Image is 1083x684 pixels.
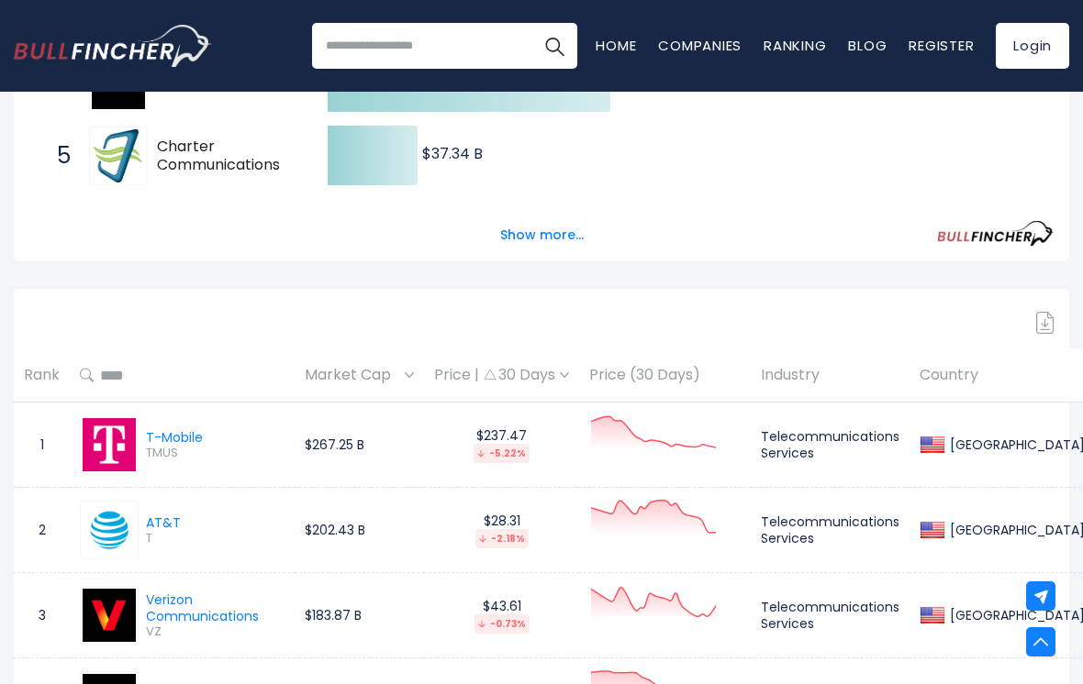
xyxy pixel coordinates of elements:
span: Charter Communications [157,138,296,176]
th: Rank [14,348,70,403]
a: Register [909,36,974,55]
button: Search [531,23,577,69]
span: Market Cap [305,361,400,390]
div: Verizon Communications [146,591,285,624]
button: Show more... [489,220,595,250]
img: T.png [83,503,136,557]
span: 5 [48,140,66,171]
text: $37.34 B [422,143,483,164]
th: Industry [751,348,910,403]
div: -2.18% [475,529,529,548]
td: Telecommunications Services [751,403,910,488]
a: Home [596,36,636,55]
td: Telecommunications Services [751,573,910,658]
a: T-Mobile TMUS [80,415,203,474]
a: AT&T T [80,501,181,559]
img: VZ.png [83,589,136,642]
div: T-Mobile [146,429,203,446]
img: TMUS.png [83,418,136,471]
a: Verizon Communications VZ [80,586,285,645]
img: Charter Communications [92,129,145,182]
td: 1 [14,403,70,488]
img: Bullfincher logo [14,25,212,67]
span: TMUS [146,446,203,461]
td: Telecommunications Services [751,488,910,573]
div: $28.31 [434,513,569,548]
div: -5.22% [474,444,530,463]
div: -0.73% [475,614,530,634]
div: AT&T [146,514,181,531]
span: T [146,531,181,546]
th: Price (30 Days) [579,348,751,403]
td: $202.43 B [295,488,424,573]
td: $183.87 B [295,573,424,658]
td: $267.25 B [295,403,424,488]
a: Go to homepage [14,25,211,67]
a: Login [996,23,1069,69]
span: VZ [146,624,285,640]
div: $237.47 [434,427,569,463]
div: $43.61 [434,598,569,634]
td: 2 [14,488,70,573]
div: Price | 30 Days [434,366,569,385]
a: Blog [848,36,887,55]
a: Companies [658,36,742,55]
td: 3 [14,573,70,658]
a: Ranking [764,36,826,55]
